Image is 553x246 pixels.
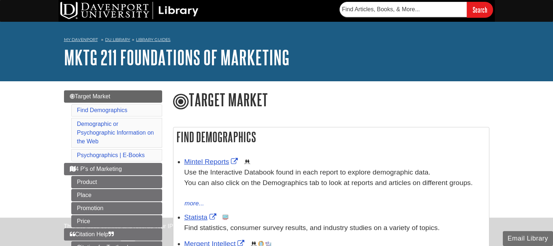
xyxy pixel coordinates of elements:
span: Citation Help [70,231,114,237]
img: Statistics [223,214,228,220]
nav: breadcrumb [64,35,489,46]
a: Find Demographics [77,107,128,113]
form: Searches DU Library's articles, books, and more [340,2,493,17]
button: more... [184,198,205,209]
input: Search [467,2,493,17]
a: MKTG 211 Foundations of Marketing [64,46,289,69]
p: Find statistics, consumer survey results, and industry studies on a variety of topics. [184,223,485,233]
a: Place [71,189,162,201]
a: Demographic or Psychographic Information on the Web [77,121,154,144]
img: DU Library [60,2,199,19]
img: Demographics [244,159,250,165]
input: Find Articles, Books, & More... [340,2,467,17]
span: Target Market [70,93,111,99]
a: Citation Help [64,228,162,241]
a: 4 P's of Marketing [64,163,162,175]
button: Email Library [503,231,553,246]
h2: Find Demographics [173,127,489,147]
a: Promotion [71,202,162,214]
a: Price [71,215,162,227]
a: DU Library [105,37,130,42]
h1: Target Market [173,90,489,111]
span: 4 P's of Marketing [70,166,122,172]
a: Psychographics | E-Books [77,152,145,158]
a: My Davenport [64,37,98,43]
a: Link opens in new window [184,158,240,165]
a: Library Guides [136,37,171,42]
a: Link opens in new window [184,213,218,221]
a: Product [71,176,162,188]
div: Use the Interactive Databook found in each report to explore demographic data. You can also click... [184,167,485,198]
a: Target Market [64,90,162,103]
